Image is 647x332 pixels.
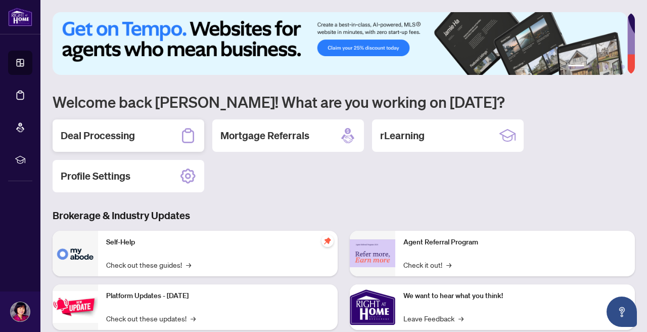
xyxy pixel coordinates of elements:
[106,259,191,270] a: Check out these guides!→
[106,313,196,324] a: Check out these updates!→
[53,12,627,75] img: Slide 0
[186,259,191,270] span: →
[403,290,627,302] p: We want to hear what you think!
[53,291,98,323] img: Platform Updates - July 21, 2025
[321,235,334,247] span: pushpin
[403,237,627,248] p: Agent Referral Program
[11,302,30,321] img: Profile Icon
[607,297,637,327] button: Open asap
[53,92,635,111] h1: Welcome back [PERSON_NAME]! What are you working on [DATE]?
[350,239,395,267] img: Agent Referral Program
[588,65,592,69] button: 2
[446,259,451,270] span: →
[8,8,32,26] img: logo
[621,65,625,69] button: 6
[106,290,330,302] p: Platform Updates - [DATE]
[61,169,130,183] h2: Profile Settings
[380,129,425,143] h2: rLearning
[53,209,635,223] h3: Brokerage & Industry Updates
[191,313,196,324] span: →
[613,65,617,69] button: 5
[403,259,451,270] a: Check it out!→
[350,284,395,330] img: We want to hear what you think!
[53,231,98,276] img: Self-Help
[61,129,135,143] h2: Deal Processing
[106,237,330,248] p: Self-Help
[596,65,600,69] button: 3
[568,65,584,69] button: 1
[605,65,609,69] button: 4
[458,313,464,324] span: →
[220,129,309,143] h2: Mortgage Referrals
[403,313,464,324] a: Leave Feedback→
